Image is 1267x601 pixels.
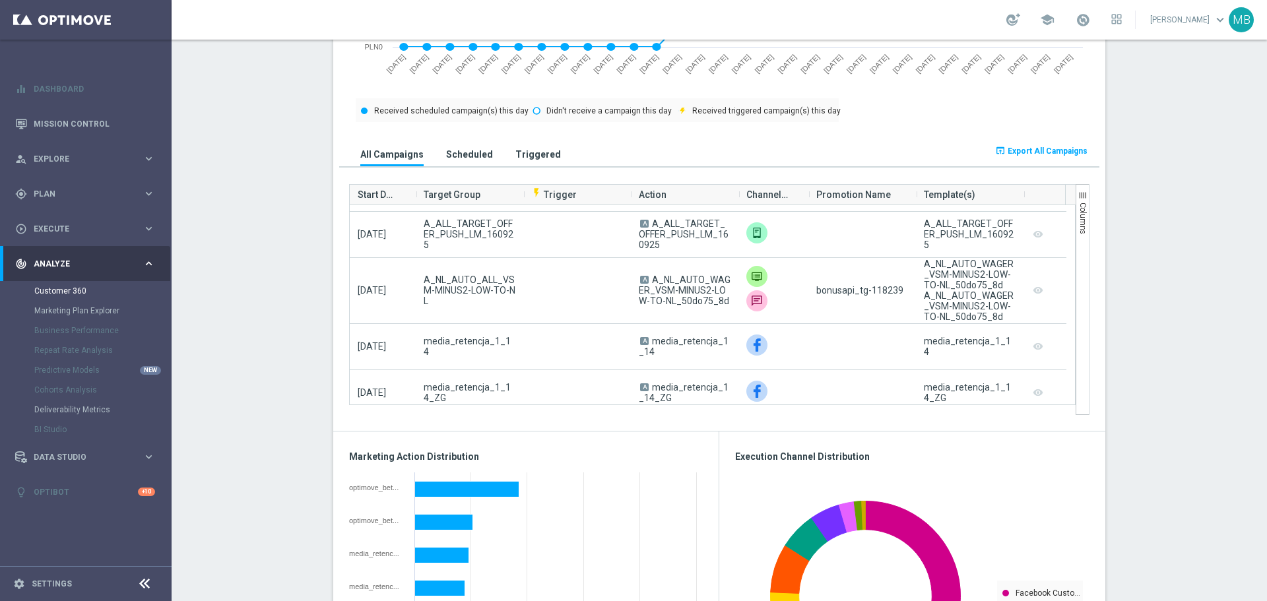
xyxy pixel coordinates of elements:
[960,53,982,75] text: [DATE]
[15,188,143,200] div: Plan
[15,154,156,164] button: person_search Explore keyboard_arrow_right
[640,220,649,228] span: A
[13,578,25,590] i: settings
[746,290,767,311] img: SMS
[1029,53,1051,75] text: [DATE]
[983,53,1005,75] text: [DATE]
[143,257,155,270] i: keyboard_arrow_right
[515,148,561,160] h3: Triggered
[143,222,155,235] i: keyboard_arrow_right
[34,360,170,380] div: Predictive Models
[15,259,156,269] button: track_changes Analyze keyboard_arrow_right
[924,181,975,208] span: Template(s)
[707,53,729,75] text: [DATE]
[892,53,913,75] text: [DATE]
[454,53,476,75] text: [DATE]
[424,218,515,250] span: A_ALL_TARGET_OFFER_PUSH_LM_160925
[546,53,568,75] text: [DATE]
[34,474,138,509] a: Optibot
[776,53,798,75] text: [DATE]
[358,181,397,208] span: Start Date
[15,84,156,94] button: equalizer Dashboard
[34,260,143,268] span: Analyze
[15,119,156,129] div: Mission Control
[512,142,564,166] button: Triggered
[34,301,170,321] div: Marketing Plan Explorer
[358,387,386,398] span: [DATE]
[746,181,790,208] span: Channel(s)
[431,53,453,75] text: [DATE]
[569,53,591,75] text: [DATE]
[349,583,405,590] div: media_retencja_1_14_ZG
[640,276,649,284] span: A
[358,341,386,352] span: [DATE]
[15,189,156,199] button: gps_fixed Plan keyboard_arrow_right
[799,53,821,75] text: [DATE]
[684,53,706,75] text: [DATE]
[364,43,383,51] text: PLN0
[34,305,137,316] a: Marketing Plan Explorer
[15,451,143,463] div: Data Studio
[639,382,729,403] span: media_retencja_1_14_ZG
[592,53,614,75] text: [DATE]
[349,484,405,491] div: optimove_bet_1D_plus
[424,274,515,306] span: A_NL_AUTO_ALL_VSM-MINUS2-LOW-TO-NL
[531,189,577,200] span: Trigger
[15,153,143,165] div: Explore
[34,453,143,461] span: Data Studio
[639,336,729,357] span: media_retencja_1_14
[477,53,499,75] text: [DATE]
[34,380,170,400] div: Cohorts Analysis
[15,223,27,235] i: play_circle_outline
[523,53,545,75] text: [DATE]
[924,290,1016,322] div: A_NL_AUTO_WAGER_VSM-MINUS2-LOW-TO-NL_50do75_8d
[358,229,386,239] span: [DATE]
[993,142,1089,160] button: open_in_browser Export All Campaigns
[34,420,170,439] div: BI Studio
[15,188,27,200] i: gps_fixed
[34,71,155,106] a: Dashboard
[358,285,386,296] span: [DATE]
[640,383,649,391] span: A
[995,145,1006,156] i: open_in_browser
[408,53,430,75] text: [DATE]
[1229,7,1254,32] div: MB
[1006,53,1028,75] text: [DATE]
[924,382,1016,403] div: media_retencja_1_14_ZG
[15,474,155,509] div: Optibot
[735,451,1089,462] h3: Execution Channel Distribution
[937,53,959,75] text: [DATE]
[374,106,529,115] text: Received scheduled campaign(s) this day
[34,155,143,163] span: Explore
[924,259,1016,290] div: A_NL_AUTO_WAGER_VSM-MINUS2-LOW-TO-NL_50do75_8d
[15,153,27,165] i: person_search
[531,187,542,198] i: flash_on
[15,487,156,497] button: lightbulb Optibot +10
[845,53,867,75] text: [DATE]
[639,218,729,250] span: A_ALL_TARGET_OFFER_PUSH_LM_160925
[822,53,844,75] text: [DATE]
[424,382,515,403] span: media_retencja_1_14_ZG
[615,53,637,75] text: [DATE]
[15,258,143,270] div: Analyze
[143,187,155,200] i: keyboard_arrow_right
[1040,13,1055,27] span: school
[34,404,137,415] a: Deliverability Metrics
[143,451,155,463] i: keyboard_arrow_right
[746,334,767,356] div: Facebook Custom Audience
[640,337,649,345] span: A
[746,222,767,243] img: XtremePush
[753,53,775,75] text: [DATE]
[1008,146,1088,156] span: Export All Campaigns
[34,340,170,360] div: Repeat Rate Analysis
[746,381,767,402] img: Facebook Custom Audience
[138,488,155,496] div: +10
[924,336,1016,357] div: media_retencja_1_14
[446,148,493,160] h3: Scheduled
[500,53,522,75] text: [DATE]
